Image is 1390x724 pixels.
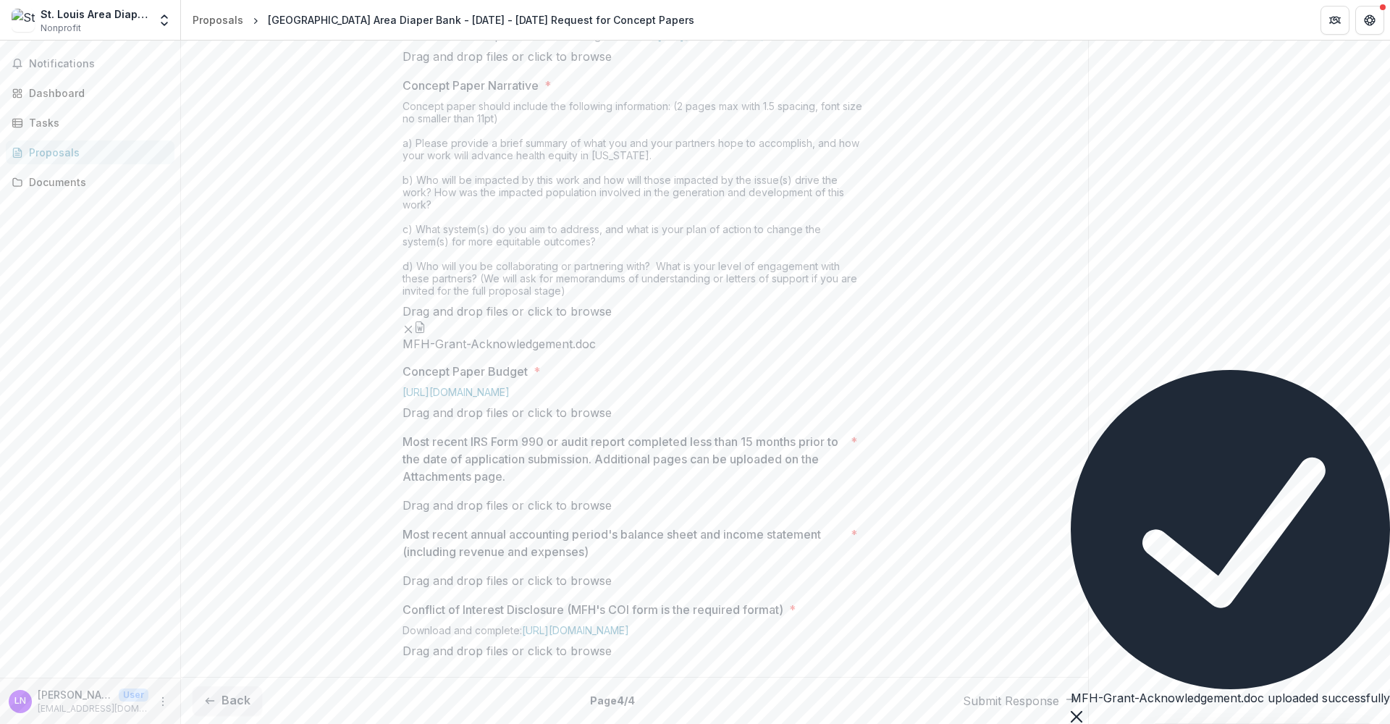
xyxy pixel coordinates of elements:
[29,115,163,130] div: Tasks
[6,170,174,194] a: Documents
[41,22,81,35] span: Nonprofit
[528,644,612,658] span: click to browse
[154,6,174,35] button: Open entity switcher
[403,386,510,398] a: [URL][DOMAIN_NAME]
[12,9,35,32] img: St. Louis Area Diaper Bank
[29,85,163,101] div: Dashboard
[119,689,148,702] p: User
[6,81,174,105] a: Dashboard
[14,696,26,706] div: Lee Nave
[38,702,148,715] p: [EMAIL_ADDRESS][DOMAIN_NAME]
[268,12,694,28] div: [GEOGRAPHIC_DATA] Area Diaper Bank - [DATE] - [DATE] Request for Concept Papers
[403,433,845,485] p: Most recent IRS Form 990 or audit report completed less than 15 months prior to the date of appli...
[6,140,174,164] a: Proposals
[41,7,148,22] div: St. Louis Area Diaper Bank
[29,145,163,160] div: Proposals
[187,9,249,30] a: Proposals
[528,49,612,64] span: click to browse
[29,174,163,190] div: Documents
[403,642,612,660] p: Drag and drop files or
[187,9,700,30] nav: breadcrumb
[403,497,612,514] p: Drag and drop files or
[528,573,612,588] span: click to browse
[403,48,612,65] p: Drag and drop files or
[403,320,414,337] button: Remove File
[403,77,539,94] p: Concept Paper Narrative
[403,572,612,589] p: Drag and drop files or
[528,405,612,420] span: click to browse
[590,693,635,708] p: Page 4 / 4
[1320,6,1349,35] button: Partners
[403,303,612,320] p: Drag and drop files or
[522,624,629,636] a: [URL][DOMAIN_NAME]
[403,601,783,618] p: Conflict of Interest Disclosure (MFH's COI form is the required format)
[963,692,1077,710] button: Submit Response
[193,686,262,715] button: Back
[38,687,113,702] p: [PERSON_NAME]
[403,404,612,421] p: Drag and drop files or
[154,693,172,710] button: More
[403,337,866,351] span: MFH-Grant-Acknowledgement.doc
[403,526,845,560] p: Most recent annual accounting period's balance sheet and income statement (including revenue and ...
[403,100,866,303] div: Concept paper should include the following information: (2 pages max with 1.5 spacing, font size ...
[403,363,528,380] p: Concept Paper Budget
[403,320,866,351] div: Remove FileMFH-Grant-Acknowledgement.doc
[528,498,612,513] span: click to browse
[6,111,174,135] a: Tasks
[29,58,169,70] span: Notifications
[193,12,243,28] div: Proposals
[403,624,866,642] div: Download and complete:
[6,52,174,75] button: Notifications
[528,304,612,319] span: click to browse
[1355,6,1384,35] button: Get Help
[657,30,764,42] a: [URL][DOMAIN_NAME]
